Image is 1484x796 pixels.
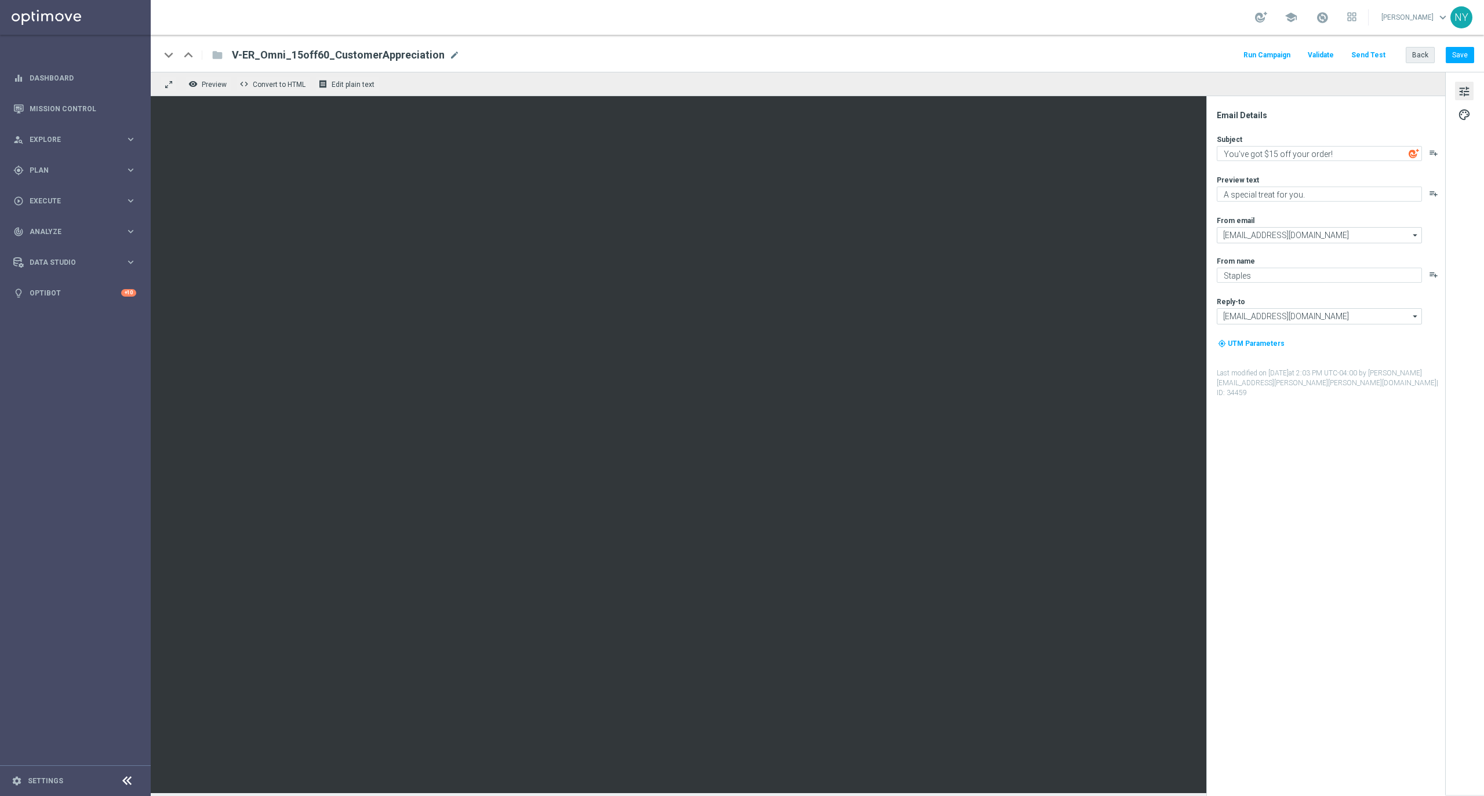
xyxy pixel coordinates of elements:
[13,63,136,93] div: Dashboard
[13,135,137,144] button: person_search Explore keyboard_arrow_right
[1217,368,1444,397] label: Last modified on [DATE] at 2:03 PM UTC-04:00 by [PERSON_NAME][EMAIL_ADDRESS][PERSON_NAME][PERSON_...
[121,289,136,297] div: +10
[1450,6,1472,28] div: NY
[1228,339,1285,348] span: UTM Parameters
[232,48,445,62] span: V-ER_Omni_15off60_CustomerAppreciation
[1217,216,1254,225] label: From email
[125,165,136,176] i: keyboard_arrow_right
[30,228,125,235] span: Analyze
[13,196,24,206] i: play_circle_outline
[13,166,137,175] button: gps_fixed Plan keyboard_arrow_right
[30,259,125,266] span: Data Studio
[1436,11,1449,24] span: keyboard_arrow_down
[1217,337,1286,350] button: my_location UTM Parameters
[1218,339,1226,348] i: my_location
[1455,105,1474,123] button: palette
[1285,11,1297,24] span: school
[13,74,137,83] button: equalizer Dashboard
[318,79,328,89] i: receipt
[1458,84,1471,99] span: tune
[30,167,125,174] span: Plan
[13,258,137,267] button: Data Studio keyboard_arrow_right
[449,50,460,60] span: mode_edit
[1409,148,1419,159] img: optiGenie.svg
[185,76,232,92] button: remove_red_eye Preview
[12,776,22,786] i: settings
[28,777,63,784] a: Settings
[1217,110,1444,121] div: Email Details
[13,73,24,83] i: equalizer
[1429,270,1438,279] button: playlist_add
[30,277,121,308] a: Optibot
[13,165,24,176] i: gps_fixed
[13,196,125,206] div: Execute
[188,79,198,89] i: remove_red_eye
[1429,189,1438,198] button: playlist_add
[13,227,125,237] div: Analyze
[125,226,136,237] i: keyboard_arrow_right
[13,289,137,298] button: lightbulb Optibot +10
[315,76,380,92] button: receipt Edit plain text
[1306,48,1336,63] button: Validate
[30,198,125,205] span: Execute
[1429,148,1438,158] button: playlist_add
[30,136,125,143] span: Explore
[1410,309,1421,324] i: arrow_drop_down
[237,76,311,92] button: code Convert to HTML
[1217,176,1259,185] label: Preview text
[1410,228,1421,243] i: arrow_drop_down
[1217,135,1242,144] label: Subject
[13,227,24,237] i: track_changes
[13,227,137,236] button: track_changes Analyze keyboard_arrow_right
[1446,47,1474,63] button: Save
[13,134,24,145] i: person_search
[1380,9,1450,26] a: [PERSON_NAME]keyboard_arrow_down
[1217,297,1245,306] label: Reply-to
[13,104,137,114] button: Mission Control
[125,134,136,145] i: keyboard_arrow_right
[239,79,249,89] span: code
[13,257,125,268] div: Data Studio
[253,81,305,89] span: Convert to HTML
[1458,107,1471,122] span: palette
[1308,51,1334,59] span: Validate
[13,277,136,308] div: Optibot
[1455,82,1474,100] button: tune
[13,134,125,145] div: Explore
[202,81,227,89] span: Preview
[30,63,136,93] a: Dashboard
[1217,227,1422,243] input: Select
[1217,308,1422,324] input: Select
[1217,257,1255,266] label: From name
[30,93,136,124] a: Mission Control
[13,93,136,124] div: Mission Control
[1406,47,1435,63] button: Back
[13,165,125,176] div: Plan
[13,196,137,206] button: play_circle_outline Execute keyboard_arrow_right
[1242,48,1292,63] button: Run Campaign
[125,195,136,206] i: keyboard_arrow_right
[125,257,136,268] i: keyboard_arrow_right
[1350,48,1387,63] button: Send Test
[332,81,374,89] span: Edit plain text
[13,288,24,298] i: lightbulb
